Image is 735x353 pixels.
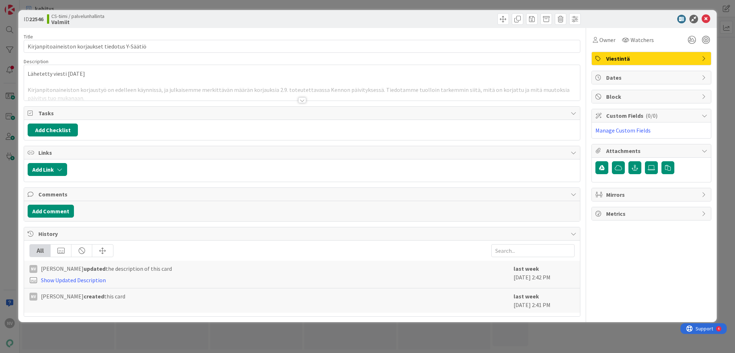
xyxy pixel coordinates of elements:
a: Show Updated Description [41,277,106,284]
span: Dates [606,73,698,82]
span: Watchers [631,36,654,44]
b: updated [84,265,106,272]
input: type card name here... [24,40,580,53]
b: last week [514,265,539,272]
span: Block [606,92,698,101]
div: [DATE] 2:41 PM [514,292,575,309]
input: Search... [491,244,575,257]
b: last week [514,293,539,300]
div: 4 [37,3,39,9]
span: Metrics [606,209,698,218]
div: NV [29,265,37,273]
div: [DATE] 2:42 PM [514,264,575,284]
button: Add Checklist [28,124,78,136]
span: Mirrors [606,190,698,199]
label: Title [24,33,33,40]
span: Attachments [606,147,698,155]
b: 22546 [29,15,43,23]
span: Support [15,1,33,10]
span: [PERSON_NAME] the description of this card [41,264,172,273]
span: [PERSON_NAME] this card [41,292,125,301]
span: Custom Fields [606,111,698,120]
button: Add Comment [28,205,74,218]
b: Valmiit [51,19,104,25]
span: Links [38,148,567,157]
span: Viestintä [606,54,698,63]
span: ID [24,15,43,23]
span: Description [24,58,48,65]
div: All [30,245,51,257]
b: created [84,293,104,300]
button: Add Link [28,163,67,176]
p: Lähetetty viesti [DATE] [28,70,576,78]
div: NV [29,293,37,301]
a: Manage Custom Fields [595,127,651,134]
span: CS-tiimi / palvelunhallinta [51,13,104,19]
span: History [38,229,567,238]
span: Comments [38,190,567,199]
span: ( 0/0 ) [646,112,657,119]
span: Tasks [38,109,567,117]
span: Owner [599,36,615,44]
